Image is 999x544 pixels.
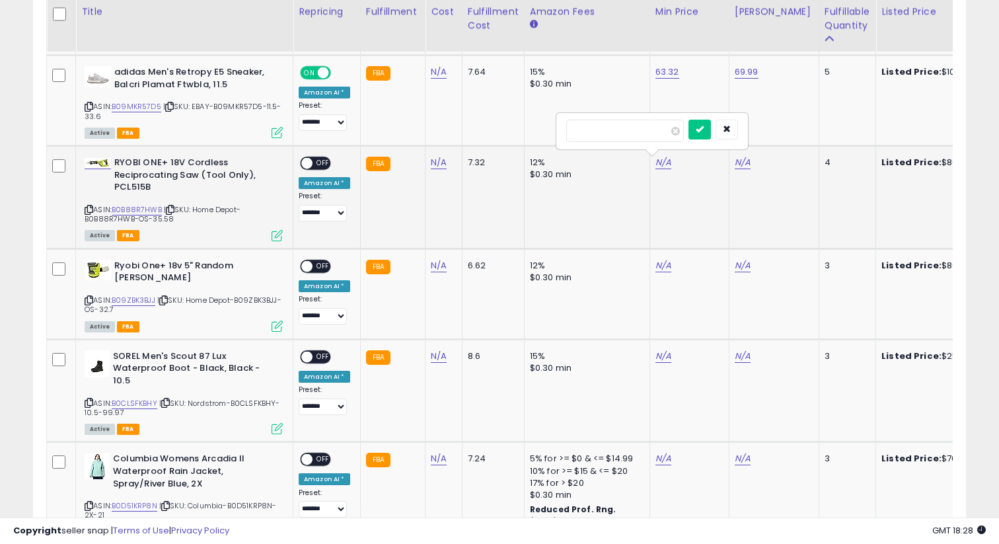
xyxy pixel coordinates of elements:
[881,156,942,169] b: Listed Price:
[366,66,390,81] small: FBA
[530,78,640,90] div: $0.30 min
[530,350,640,362] div: 15%
[85,157,283,240] div: ASIN:
[85,453,110,479] img: 41fZ-kI-5zL._SL40_.jpg
[468,66,514,78] div: 7.64
[655,350,671,363] a: N/A
[881,260,991,272] div: $80.00
[530,489,640,501] div: $0.30 min
[530,272,640,284] div: $0.30 min
[735,259,751,272] a: N/A
[85,128,115,139] span: All listings currently available for purchase on Amazon
[530,66,640,78] div: 15%
[313,260,334,272] span: OFF
[13,524,61,537] strong: Copyright
[366,260,390,274] small: FBA
[881,350,991,362] div: $250.00
[530,169,640,180] div: $0.30 min
[431,5,457,19] div: Cost
[85,101,281,121] span: | SKU: EBAY-B09MKR57D5-11.5-33.6
[113,453,274,493] b: Columbia Womens Arcadia II Waterproof Rain Jacket, Spray/River Blue, 2X
[313,158,334,169] span: OFF
[881,259,942,272] b: Listed Price:
[468,260,514,272] div: 6.62
[85,66,283,137] div: ASIN:
[530,19,538,30] small: Amazon Fees.
[825,350,866,362] div: 3
[299,87,350,98] div: Amazon AI *
[881,453,991,465] div: $70.00
[366,453,390,467] small: FBA
[881,452,942,465] b: Listed Price:
[825,260,866,272] div: 3
[112,204,162,215] a: B0B88R7HWB
[85,260,111,280] img: 314JVUU92LL._SL40_.jpg
[530,5,644,19] div: Amazon Fees
[81,5,287,19] div: Title
[825,5,870,32] div: Fulfillable Quantity
[171,524,229,537] a: Privacy Policy
[468,350,514,362] div: 8.6
[881,350,942,362] b: Listed Price:
[735,350,751,363] a: N/A
[655,452,671,465] a: N/A
[299,101,350,131] div: Preset:
[85,260,283,330] div: ASIN:
[366,350,390,365] small: FBA
[117,321,139,332] span: FBA
[881,65,942,78] b: Listed Price:
[13,525,229,537] div: seller snap | |
[881,157,991,169] div: $80.00
[825,157,866,169] div: 4
[112,500,157,512] a: B0D51KRP8N
[85,350,110,377] img: 31jozQgslGL._SL40_.jpg
[431,156,447,169] a: N/A
[299,280,350,292] div: Amazon AI *
[431,350,447,363] a: N/A
[299,385,350,415] div: Preset:
[313,454,334,465] span: OFF
[735,5,813,19] div: [PERSON_NAME]
[299,371,350,383] div: Amazon AI *
[825,453,866,465] div: 3
[366,157,390,171] small: FBA
[117,128,139,139] span: FBA
[735,452,751,465] a: N/A
[530,504,616,515] b: Reduced Prof. Rng.
[299,177,350,189] div: Amazon AI *
[85,230,115,241] span: All listings currently available for purchase on Amazon
[299,5,355,19] div: Repricing
[735,65,758,79] a: 69.99
[366,5,420,19] div: Fulfillment
[932,524,986,537] span: 2025-10-9 18:28 GMT
[655,5,723,19] div: Min Price
[299,473,350,485] div: Amazon AI *
[881,5,996,19] div: Listed Price
[85,321,115,332] span: All listings currently available for purchase on Amazon
[530,477,640,489] div: 17% for > $20
[881,66,991,78] div: $100.00
[85,500,277,520] span: | SKU: Columbia-B0D51KRP8N-2X-21
[655,156,671,169] a: N/A
[313,351,334,362] span: OFF
[85,453,283,536] div: ASIN:
[114,260,275,288] b: Ryobi One+ 18v 5" Random [PERSON_NAME]
[655,259,671,272] a: N/A
[85,295,281,315] span: | SKU: Home Depot-B09ZBK3BJJ-OS-32.7
[117,424,139,435] span: FBA
[112,101,161,112] a: B09MKR57D5
[85,204,240,224] span: | SKU: Home Depot-B0B88R7HWB-OS-35.58
[825,66,866,78] div: 5
[299,295,350,325] div: Preset:
[530,157,640,169] div: 12%
[431,65,447,79] a: N/A
[655,65,679,79] a: 63.32
[468,453,514,465] div: 7.24
[112,398,157,409] a: B0CLSFKBHY
[117,230,139,241] span: FBA
[735,156,751,169] a: N/A
[431,452,447,465] a: N/A
[299,488,350,518] div: Preset:
[112,295,155,306] a: B09ZBK3BJJ
[530,465,640,477] div: 10% for >= $15 & <= $20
